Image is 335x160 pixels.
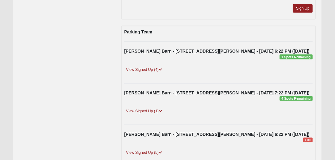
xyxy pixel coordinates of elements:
a: View Signed Up (1) [124,108,164,115]
span: 1 Spots Remaining [280,54,313,59]
strong: [PERSON_NAME] Barn - [STREET_ADDRESS][PERSON_NAME] - [DATE] 7:22 PM ([DATE]) [124,90,310,95]
a: View Signed Up (5) [124,149,164,156]
strong: [PERSON_NAME] Barn - [STREET_ADDRESS][PERSON_NAME] - [DATE] 6:22 PM ([DATE]) [124,49,310,54]
a: View Signed Up (4) [124,67,164,73]
span: 4 Spots Remaining [280,96,313,101]
span: Full [303,138,313,143]
strong: [PERSON_NAME] Barn - [STREET_ADDRESS][PERSON_NAME] - [DATE] 6:22 PM ([DATE]) [124,132,310,137]
strong: Parking Team [124,29,152,34]
a: Sign Up [293,4,313,13]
